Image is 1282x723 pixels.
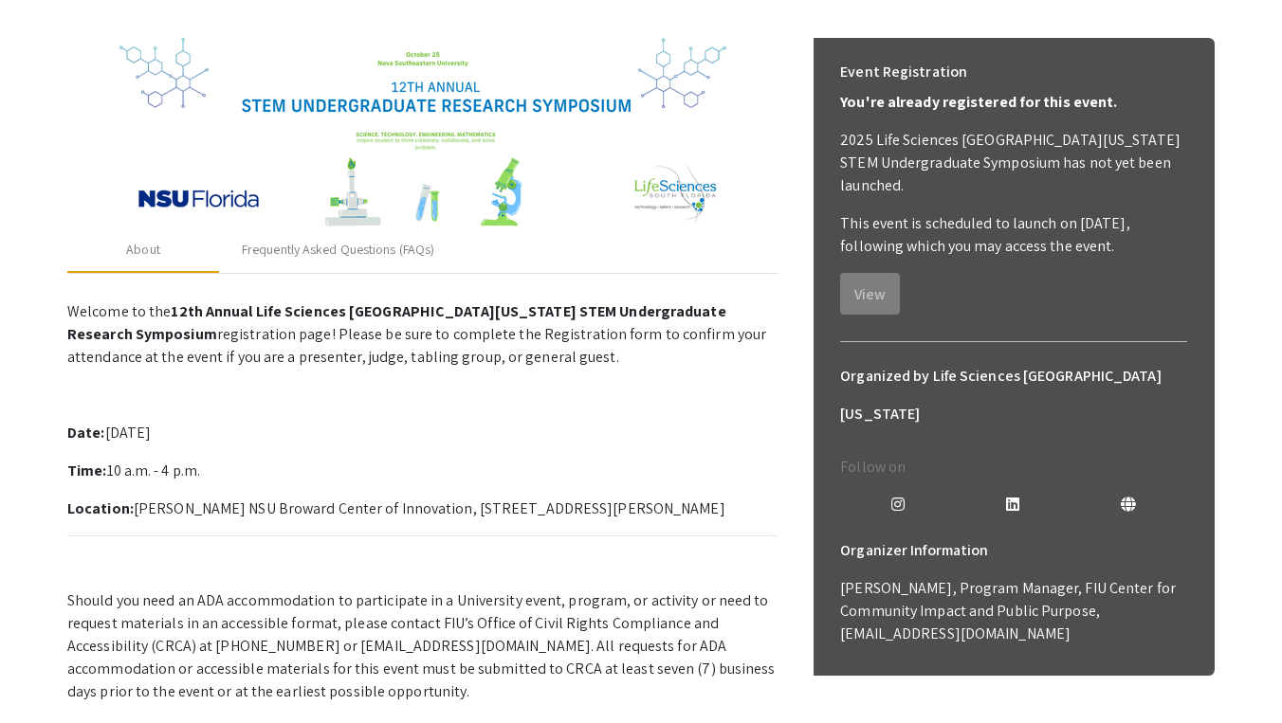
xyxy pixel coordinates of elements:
p: [PERSON_NAME] NSU Broward Center of Innovation, [STREET_ADDRESS][PERSON_NAME] [67,497,778,520]
strong: 12th Annual Life Sciences [GEOGRAPHIC_DATA][US_STATE] STEM Undergraduate Research Symposium [67,301,726,344]
img: 32153a09-f8cb-4114-bf27-cfb6bc84fc69.png [119,38,726,227]
strong: Location: [67,498,134,518]
iframe: Chat [14,638,81,709]
strong: Time: [67,461,107,480]
strong: Date: [67,423,105,443]
p: Follow on [840,456,1187,479]
p: Welcome to the registration page! Please be sure to complete the Registration form to confirm you... [67,300,778,369]
p: 2025 Life Sciences [GEOGRAPHIC_DATA][US_STATE] STEM Undergraduate Symposium has not yet been laun... [840,129,1187,197]
div: About [126,240,160,260]
div: Frequently Asked Questions (FAQs) [242,240,434,260]
p: This event is scheduled to launch on [DATE], following which you may access the event. [840,212,1187,258]
button: View [840,273,900,315]
h6: Event Registration [840,53,967,91]
h6: Organized by Life Sciences [GEOGRAPHIC_DATA][US_STATE] [840,357,1187,433]
p: [DATE] [67,422,778,444]
p: 10 a.m. - 4 p.m. [67,460,778,482]
p: You're already registered for this event. [840,91,1187,114]
p: [PERSON_NAME], Program Manager, FIU Center for Community Impact and Public Purpose, [EMAIL_ADDRES... [840,577,1187,645]
h6: Organizer Information [840,532,1187,569]
p: Should you need an ADA accommodation to participate in a University event, program, or activity o... [67,589,778,703]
